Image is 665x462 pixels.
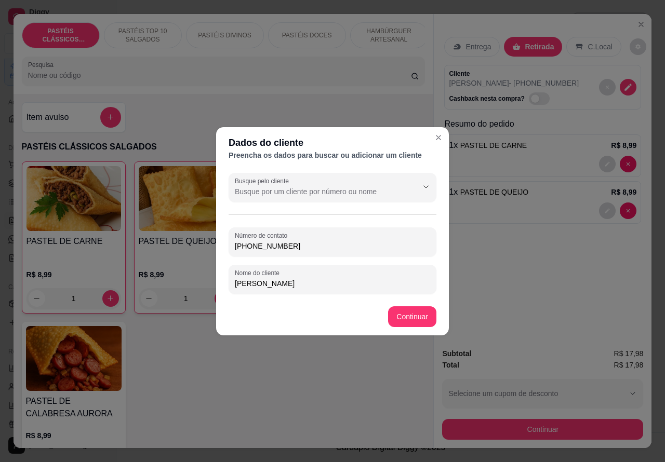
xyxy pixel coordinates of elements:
button: Close [430,129,447,146]
input: Número de contato [235,241,430,251]
button: Show suggestions [418,179,434,195]
div: Preencha os dados para buscar ou adicionar um cliente [229,150,436,160]
label: Nome do cliente [235,268,283,277]
label: Número de contato [235,231,291,240]
label: Busque pelo cliente [235,176,292,185]
div: Dados do cliente [229,135,436,150]
button: Continuar [388,306,436,327]
input: Nome do cliente [235,278,430,289]
input: Busque pelo cliente [235,186,401,197]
